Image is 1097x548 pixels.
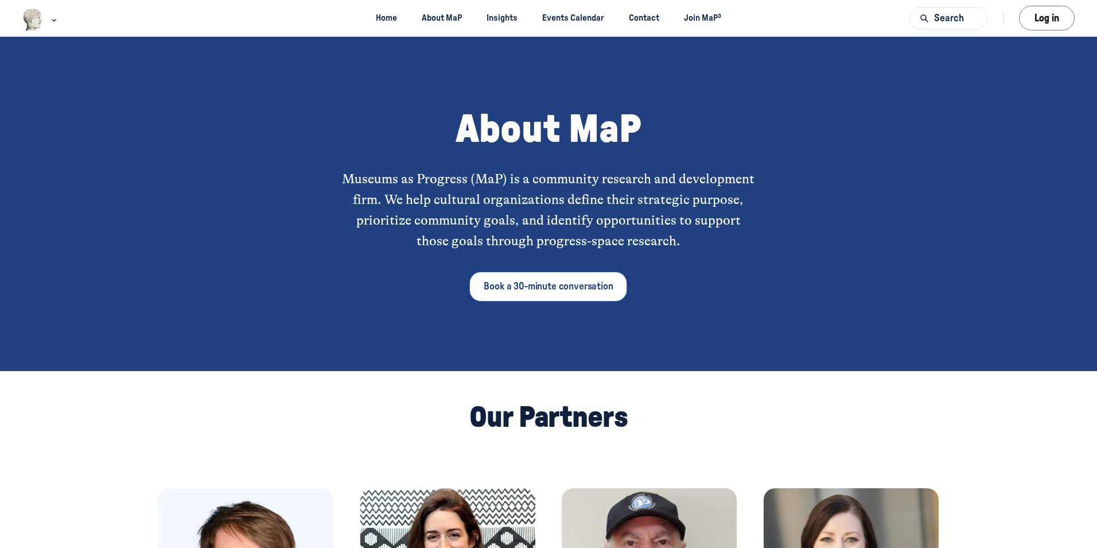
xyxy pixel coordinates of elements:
a: About MaP [412,7,472,29]
span: Email [128,52,159,65]
p: Museums as Progress (MaP) is a community research and development firm. We help cultural organiza... [340,169,757,252]
button: Museums as Progress logo [22,7,60,32]
button: Log in [1019,6,1075,30]
span: Name [1,52,33,65]
a: Insights [477,7,528,29]
input: Enter email [128,68,248,94]
input: Enter name [1,68,121,94]
a: Events Calendar [532,7,614,29]
a: Home [365,7,407,29]
a: Join MaP³ [674,7,732,29]
a: Book a 30-minute conversation [469,272,627,302]
button: Search [909,7,988,29]
h1: About MaP [456,106,641,154]
h2: Our Partners [469,400,628,435]
a: Contact [619,7,670,29]
button: Send Me the Newsletter [255,68,392,94]
img: Museums as Progress logo [22,9,44,31]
